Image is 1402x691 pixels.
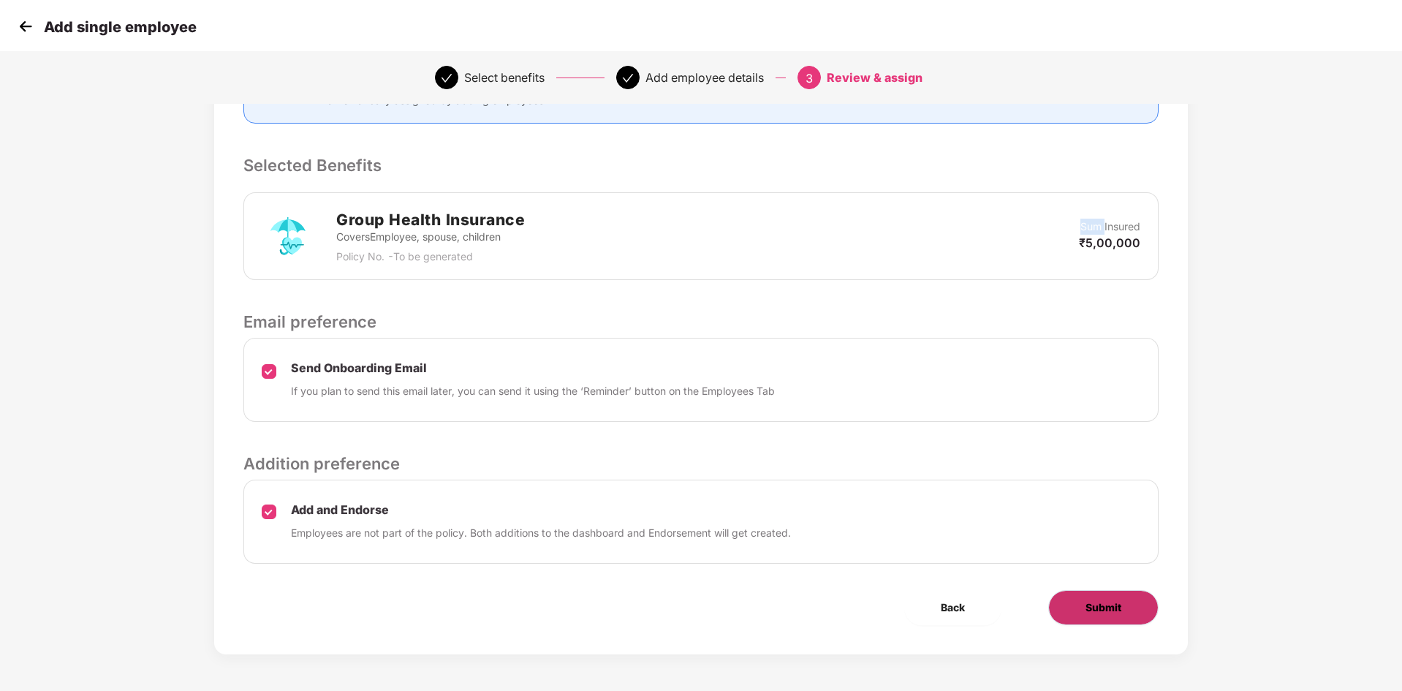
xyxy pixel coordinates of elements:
[44,18,197,36] p: Add single employee
[904,590,1001,625] button: Back
[1079,235,1140,251] p: ₹5,00,000
[827,66,922,89] div: Review & assign
[1048,590,1159,625] button: Submit
[291,502,791,518] p: Add and Endorse
[291,383,775,399] p: If you plan to send this email later, you can send it using the ‘Reminder’ button on the Employee...
[941,600,965,616] span: Back
[1080,219,1140,235] p: Sum Insured
[243,451,1159,476] p: Addition preference
[15,15,37,37] img: svg+xml;base64,PHN2ZyB4bWxucz0iaHR0cDovL3d3dy53My5vcmcvMjAwMC9zdmciIHdpZHRoPSIzMCIgaGVpZ2h0PSIzMC...
[645,66,764,89] div: Add employee details
[291,525,791,541] p: Employees are not part of the policy. Both additions to the dashboard and Endorsement will get cr...
[291,360,775,376] p: Send Onboarding Email
[441,72,452,84] span: check
[336,229,525,245] p: Covers Employee, spouse, children
[243,153,1159,178] p: Selected Benefits
[1085,600,1121,616] span: Submit
[464,66,545,89] div: Select benefits
[243,309,1159,334] p: Email preference
[336,208,525,232] h2: Group Health Insurance
[262,210,314,263] img: svg+xml;base64,PHN2ZyB4bWxucz0iaHR0cDovL3d3dy53My5vcmcvMjAwMC9zdmciIHdpZHRoPSI3MiIgaGVpZ2h0PSI3Mi...
[336,249,525,265] p: Policy No. - To be generated
[622,72,634,84] span: check
[806,71,813,86] span: 3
